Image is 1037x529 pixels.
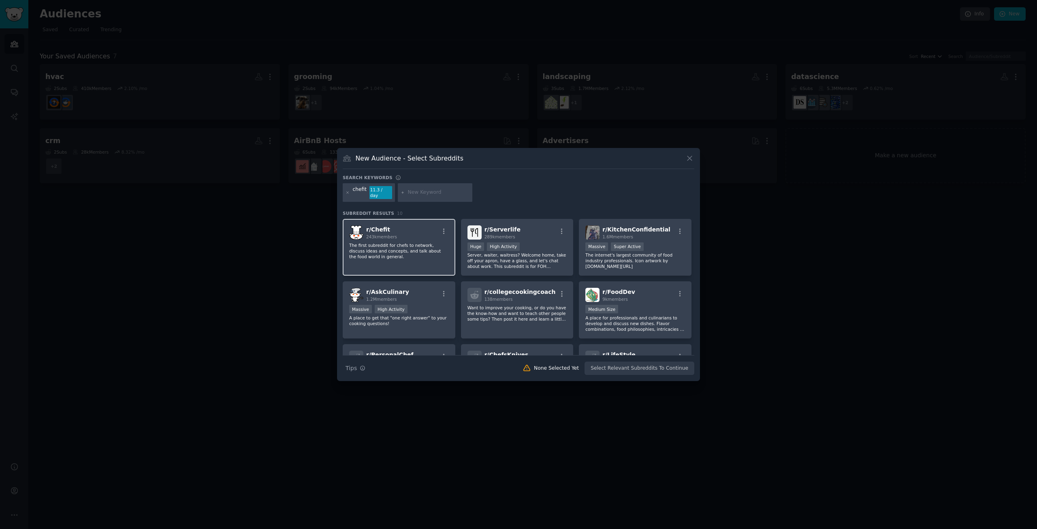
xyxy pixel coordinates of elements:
[346,364,357,373] span: Tips
[343,210,394,216] span: Subreddit Results
[353,186,367,199] div: chefit
[366,289,409,295] span: r/ AskCulinary
[343,175,393,180] h3: Search keywords
[366,351,414,358] span: r/ PersonalChef
[602,351,638,358] span: r/ LifeStyle_
[369,186,392,199] div: 11.3 / day
[585,252,685,269] p: The internet's largest community of food industry professionals. Icon artwork by [DOMAIN_NAME][URL]
[343,361,368,375] button: Tips
[397,211,403,216] span: 10
[349,305,372,313] div: Massive
[484,351,529,358] span: r/ ChefsKnives
[484,297,513,302] span: 138 members
[534,365,579,372] div: None Selected Yet
[484,289,556,295] span: r/ collegecookingcoach
[585,305,618,313] div: Medium Size
[585,315,685,332] p: A place for professionals and culinarians to develop and discuss new dishes. Flavor combinations,...
[484,234,515,239] span: 289k members
[487,242,520,251] div: High Activity
[349,242,449,259] p: The first subreddit for chefs to network, discuss ideas and concepts, and talk about the food wor...
[585,242,608,251] div: Massive
[366,234,397,239] span: 243k members
[467,305,567,322] p: Want to improve your cooking, or do you have the know-how and want to teach other people some tip...
[349,225,363,240] img: Chefit
[602,297,628,302] span: 9k members
[484,226,521,233] span: r/ Serverlife
[366,226,390,233] span: r/ Chefit
[366,297,397,302] span: 1.2M members
[349,315,449,326] p: A place to get that "one right answer" to your cooking questions!
[467,252,567,269] p: Server, waiter, waitress? Welcome home, take off your apron, have a glass, and let's chat about w...
[375,305,408,313] div: High Activity
[602,234,633,239] span: 1.6M members
[611,242,644,251] div: Super Active
[356,154,463,163] h3: New Audience - Select Subreddits
[408,189,469,196] input: New Keyword
[349,288,363,302] img: AskCulinary
[585,288,600,302] img: FoodDev
[467,242,484,251] div: Huge
[602,226,670,233] span: r/ KitchenConfidential
[467,225,482,240] img: Serverlife
[602,289,635,295] span: r/ FoodDev
[585,225,600,240] img: KitchenConfidential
